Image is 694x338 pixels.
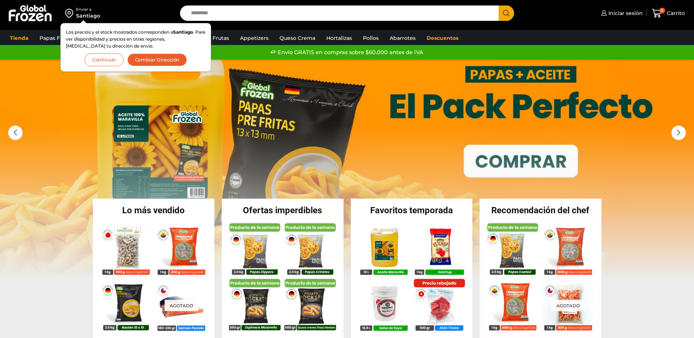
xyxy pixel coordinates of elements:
[222,206,344,215] h2: Ofertas imperdibles
[93,206,215,215] h2: Lo más vendido
[351,206,473,215] h2: Favoritos temporada
[386,31,419,45] a: Abarrotes
[599,6,643,20] a: Iniciar sesión
[164,300,198,311] p: Agotado
[76,7,100,12] div: Enviar a
[607,10,643,17] span: Iniciar sesión
[6,31,32,45] a: Tienda
[665,10,685,17] span: Carrito
[8,125,23,140] div: Previous slide
[36,31,75,45] a: Papas Fritas
[276,31,319,45] a: Queso Crema
[671,125,686,140] div: Next slide
[551,300,585,311] p: Agotado
[423,31,462,45] a: Descuentos
[659,8,665,14] span: 0
[359,31,382,45] a: Pollos
[76,12,100,19] div: Santiago
[480,206,601,215] h2: Recomendación del chef
[65,7,76,19] img: address-field-icon.svg
[650,5,687,22] a: 0 Carrito
[85,53,124,66] button: Continuar
[127,53,187,66] button: Cambiar Dirección
[499,5,514,21] button: Search button
[173,29,193,35] strong: Santiago
[236,31,272,45] a: Appetizers
[66,29,206,50] p: Los precios y el stock mostrados corresponden a . Para ver disponibilidad y precios en otras regi...
[323,31,356,45] a: Hortalizas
